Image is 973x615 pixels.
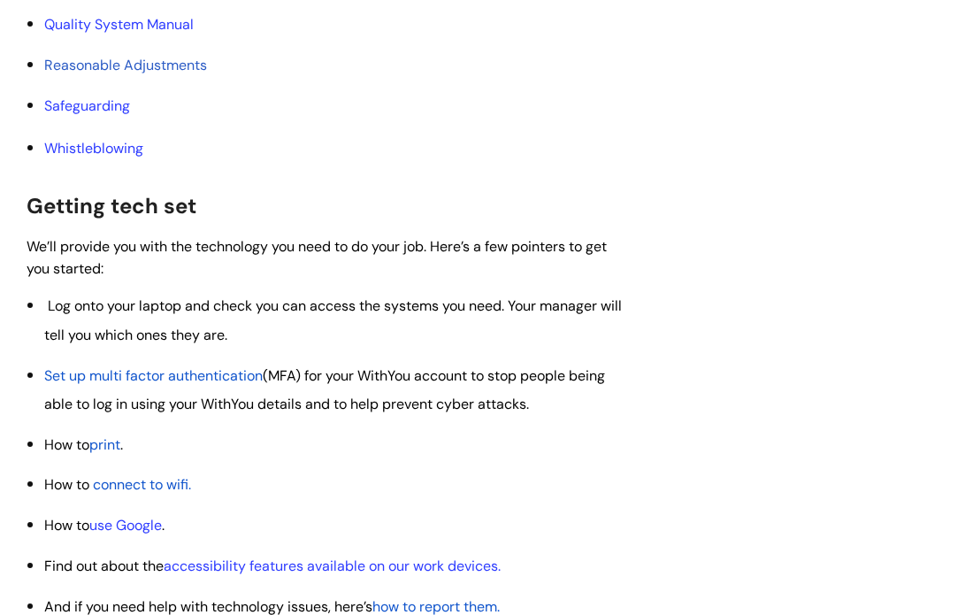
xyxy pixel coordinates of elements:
[44,56,207,74] a: Reasonable Adjustments
[44,557,501,575] span: Find out about the
[89,475,191,494] span: .
[93,475,188,494] a: connect to wifi
[27,192,196,219] span: Getting tech set
[44,475,191,494] span: How to
[27,237,607,278] span: We’ll provide you with the technology you need to do your job. Here’s a few pointers to get you s...
[89,516,162,534] a: use Google
[44,366,263,385] a: Set up multi factor authentication
[44,139,143,158] a: Whistleblowing
[89,435,120,454] a: print
[44,516,165,534] span: How to .
[44,15,194,34] a: Quality System Manual
[44,435,123,454] span: How to .
[44,366,605,413] span: (MFA) for your WithYou account to stop people being able to log in using your WithYou details and...
[164,557,501,575] a: accessibility features available on our work devices.
[44,96,130,115] a: Safeguarding
[44,296,622,343] span: Log onto your laptop and check you can access the systems you need. Your manager will tell you wh...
